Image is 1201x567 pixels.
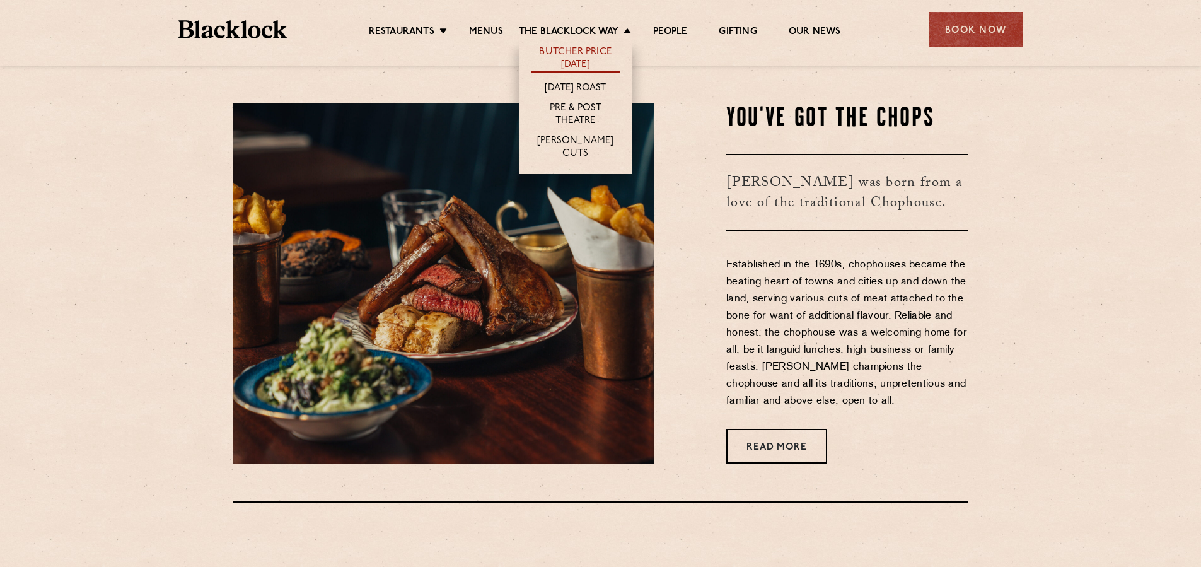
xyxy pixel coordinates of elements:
[726,154,968,231] h3: [PERSON_NAME] was born from a love of the traditional Chophouse.
[789,26,841,40] a: Our News
[719,26,757,40] a: Gifting
[929,12,1023,47] div: Book Now
[178,20,287,38] img: BL_Textured_Logo-footer-cropped.svg
[726,103,968,135] h2: You've Got The Chops
[653,26,687,40] a: People
[469,26,503,40] a: Menus
[726,429,827,464] a: Read More
[545,82,606,96] a: [DATE] Roast
[519,26,618,40] a: The Blacklock Way
[531,102,620,129] a: Pre & Post Theatre
[531,135,620,161] a: [PERSON_NAME] Cuts
[233,103,654,464] img: May25-Blacklock-AllIn-00417-scaled-e1752246198448.jpg
[369,26,434,40] a: Restaurants
[726,257,968,410] p: Established in the 1690s, chophouses became the beating heart of towns and cities up and down the...
[531,46,620,73] a: Butcher Price [DATE]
